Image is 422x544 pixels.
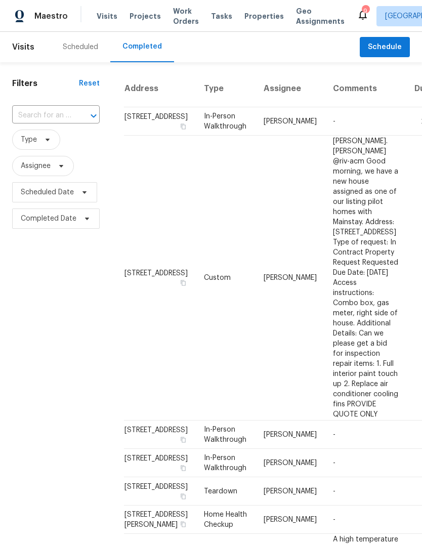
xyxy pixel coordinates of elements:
[124,506,196,534] td: [STREET_ADDRESS][PERSON_NAME]
[256,449,325,477] td: [PERSON_NAME]
[196,449,256,477] td: In-Person Walkthrough
[63,42,98,52] div: Scheduled
[34,11,68,21] span: Maestro
[79,78,100,89] div: Reset
[256,506,325,534] td: [PERSON_NAME]
[256,107,325,136] td: [PERSON_NAME]
[173,6,199,26] span: Work Orders
[21,187,74,197] span: Scheduled Date
[211,13,232,20] span: Tasks
[179,492,188,501] button: Copy Address
[21,161,51,171] span: Assignee
[325,421,406,449] td: -
[360,37,410,58] button: Schedule
[325,136,406,421] td: [PERSON_NAME].[PERSON_NAME] @riv-acm Good morning, we have a new house assigned as one of our lis...
[325,107,406,136] td: -
[196,70,256,107] th: Type
[12,78,79,89] h1: Filters
[196,107,256,136] td: In-Person Walkthrough
[179,520,188,529] button: Copy Address
[12,36,34,58] span: Visits
[21,214,76,224] span: Completed Date
[179,122,188,131] button: Copy Address
[325,70,406,107] th: Comments
[244,11,284,21] span: Properties
[124,70,196,107] th: Address
[256,136,325,421] td: [PERSON_NAME]
[362,6,369,16] div: 9
[179,435,188,444] button: Copy Address
[256,421,325,449] td: [PERSON_NAME]
[368,41,402,54] span: Schedule
[130,11,161,21] span: Projects
[122,41,162,52] div: Completed
[325,506,406,534] td: -
[325,477,406,506] td: -
[124,449,196,477] td: [STREET_ADDRESS]
[124,421,196,449] td: [STREET_ADDRESS]
[97,11,117,21] span: Visits
[256,70,325,107] th: Assignee
[124,477,196,506] td: [STREET_ADDRESS]
[87,109,101,123] button: Open
[179,464,188,473] button: Copy Address
[12,108,71,123] input: Search for an address...
[124,107,196,136] td: [STREET_ADDRESS]
[196,136,256,421] td: Custom
[196,421,256,449] td: In-Person Walkthrough
[196,477,256,506] td: Teardown
[124,136,196,421] td: [STREET_ADDRESS]
[256,477,325,506] td: [PERSON_NAME]
[296,6,345,26] span: Geo Assignments
[179,278,188,287] button: Copy Address
[325,449,406,477] td: -
[21,135,37,145] span: Type
[196,506,256,534] td: Home Health Checkup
